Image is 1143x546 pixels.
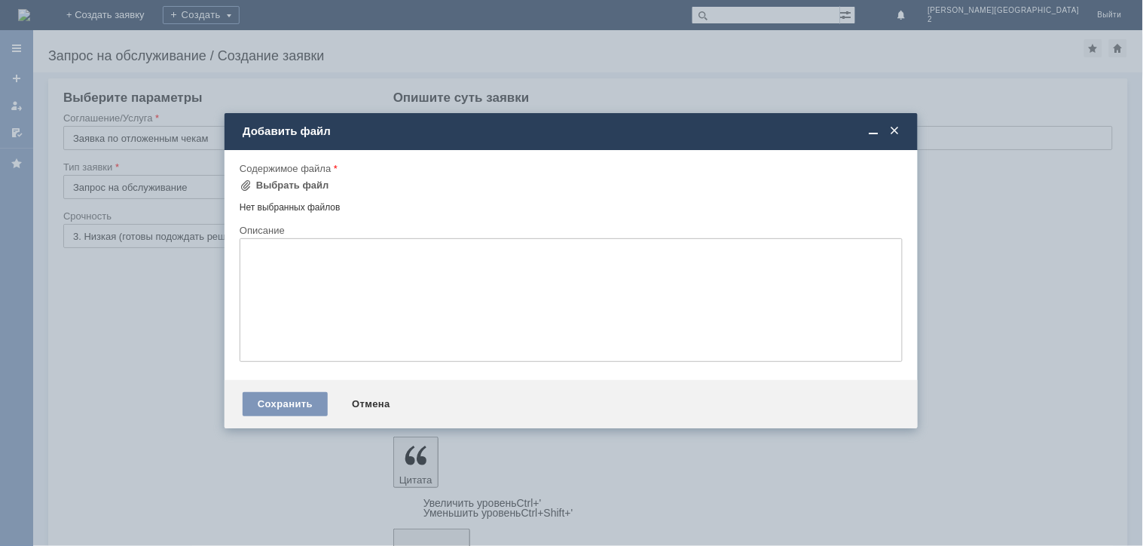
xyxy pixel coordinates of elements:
[243,124,903,138] div: Добавить файл
[240,196,903,213] div: Нет выбранных файлов
[240,225,900,235] div: Описание
[240,164,900,173] div: Содержимое файла
[888,124,903,138] span: Закрыть
[256,179,329,192] div: Выбрать файл
[866,124,882,138] span: Свернуть (Ctrl + M)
